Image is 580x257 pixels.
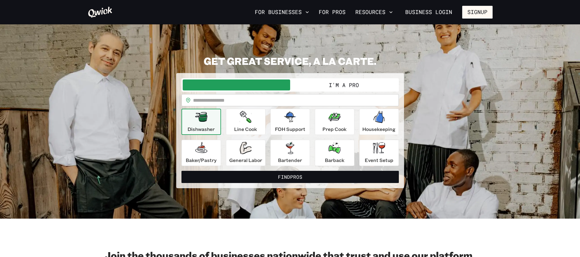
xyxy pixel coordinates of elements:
button: Signup [462,6,493,19]
button: FindPros [181,171,399,183]
button: I'm a Pro [290,79,398,90]
h2: GET GREAT SERVICE, A LA CARTE. [176,55,404,67]
button: Resources [353,7,395,17]
button: FOH Support [270,109,310,135]
button: Line Cook [226,109,265,135]
button: I'm a Business [183,79,290,90]
button: For Businesses [252,7,311,17]
p: General Labor [229,157,262,164]
button: Dishwasher [181,109,221,135]
p: Event Setup [365,157,393,164]
button: General Labor [226,140,265,166]
p: Prep Cook [322,125,346,133]
p: Bartender [278,157,302,164]
p: Barback [325,157,344,164]
p: FOH Support [275,125,305,133]
button: Barback [315,140,354,166]
button: Event Setup [359,140,399,166]
button: Bartender [270,140,310,166]
p: Line Cook [234,125,257,133]
p: Dishwasher [188,125,215,133]
a: For Pros [316,7,348,17]
p: Baker/Pastry [186,157,216,164]
button: Prep Cook [315,109,354,135]
button: Housekeeping [359,109,399,135]
p: Housekeeping [362,125,395,133]
a: Business Login [400,6,457,19]
button: Baker/Pastry [181,140,221,166]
